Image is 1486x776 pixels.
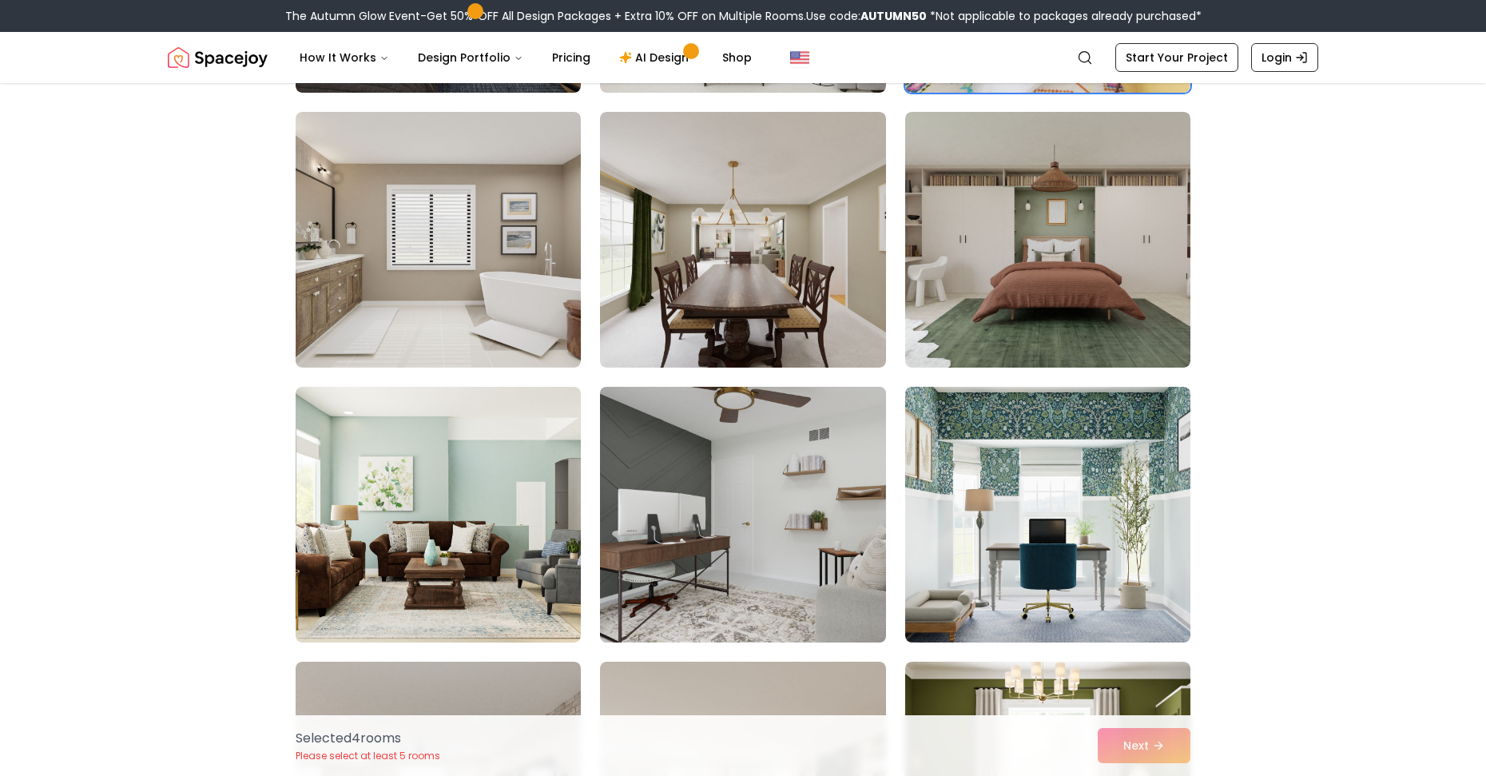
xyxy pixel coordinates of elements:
img: Room room-70 [296,387,581,643]
span: Use code: [806,8,927,24]
a: Login [1251,43,1318,72]
div: The Autumn Glow Event-Get 50% OFF All Design Packages + Extra 10% OFF on Multiple Rooms. [285,8,1202,24]
a: Spacejoy [168,42,268,74]
a: Shop [709,42,765,74]
img: Room room-72 [905,387,1190,643]
button: Design Portfolio [405,42,536,74]
nav: Global [168,32,1318,83]
b: AUTUMN50 [860,8,927,24]
img: Spacejoy Logo [168,42,268,74]
img: Room room-71 [593,380,892,649]
img: United States [790,48,809,67]
button: How It Works [287,42,402,74]
img: Room room-67 [296,112,581,368]
p: Selected 4 room s [296,729,440,748]
span: *Not applicable to packages already purchased* [927,8,1202,24]
nav: Main [287,42,765,74]
a: Start Your Project [1115,43,1238,72]
a: AI Design [606,42,706,74]
a: Pricing [539,42,603,74]
img: Room room-68 [600,112,885,368]
p: Please select at least 5 rooms [296,750,440,762]
img: Room room-69 [905,112,1190,368]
